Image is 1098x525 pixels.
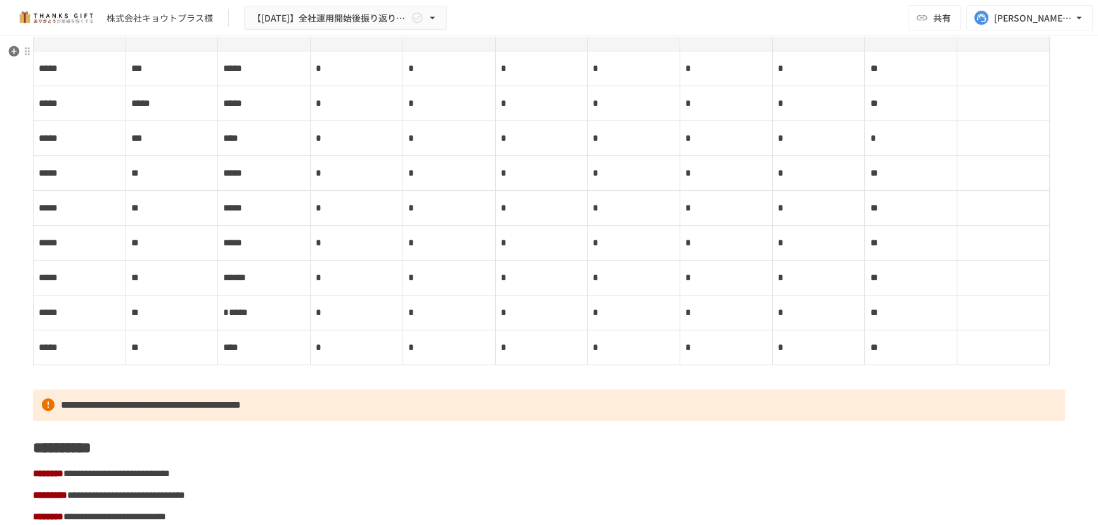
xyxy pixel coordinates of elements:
div: 株式会社キョウトプラス様 [107,11,213,25]
span: 【[DATE]】全社運用開始後振り返りミーティング [252,10,408,26]
button: 共有 [908,5,961,30]
div: [PERSON_NAME][EMAIL_ADDRESS][DOMAIN_NAME] [994,10,1073,26]
span: 共有 [933,11,951,25]
button: [PERSON_NAME][EMAIL_ADDRESS][DOMAIN_NAME] [966,5,1093,30]
button: 【[DATE]】全社運用開始後振り返りミーティング [244,6,447,30]
img: mMP1OxWUAhQbsRWCurg7vIHe5HqDpP7qZo7fRoNLXQh [15,8,96,28]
